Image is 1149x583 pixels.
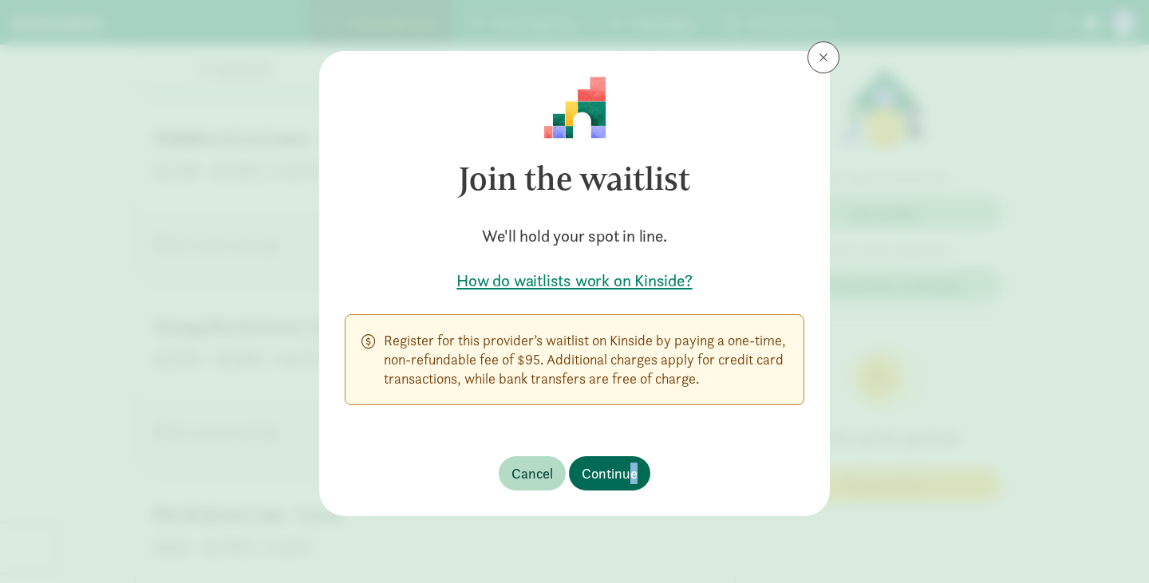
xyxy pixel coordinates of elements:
button: Cancel [499,456,566,490]
button: Continue [569,456,650,490]
a: How do waitlists work on Kinside? [345,270,804,292]
p: Register for this provider’s waitlist on Kinside by paying a one-time, non-refundable fee of $95.... [384,331,788,388]
h5: We'll hold your spot in line. [345,225,804,247]
span: Cancel [511,463,553,484]
h3: Join the waitlist [345,139,804,219]
span: Continue [582,463,638,484]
